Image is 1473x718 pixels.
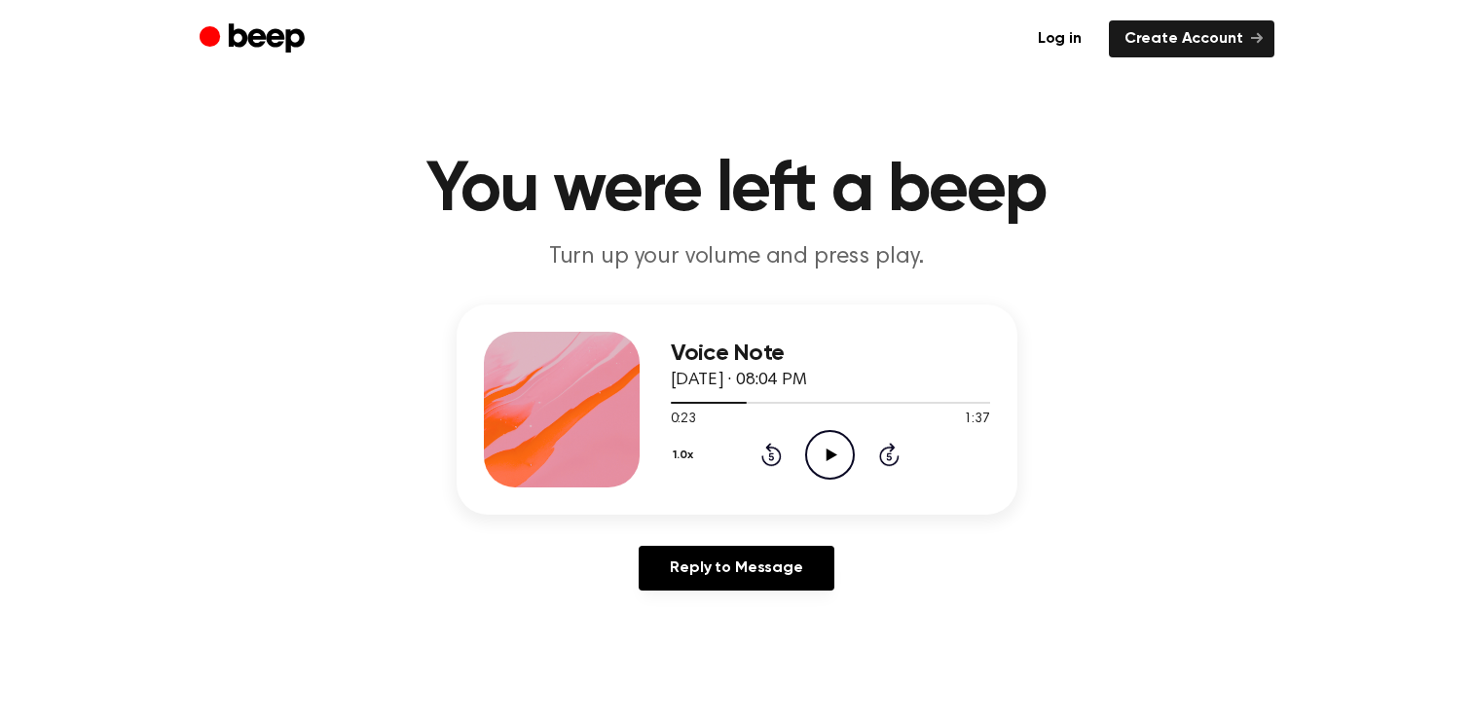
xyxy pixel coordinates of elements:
h1: You were left a beep [239,156,1235,226]
a: Reply to Message [639,546,833,591]
span: 0:23 [671,410,696,430]
span: [DATE] · 08:04 PM [671,372,807,389]
p: Turn up your volume and press play. [363,241,1111,273]
span: 1:37 [964,410,989,430]
a: Create Account [1109,20,1274,57]
a: Beep [200,20,310,58]
h3: Voice Note [671,341,990,367]
a: Log in [1022,20,1097,57]
button: 1.0x [671,439,701,472]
